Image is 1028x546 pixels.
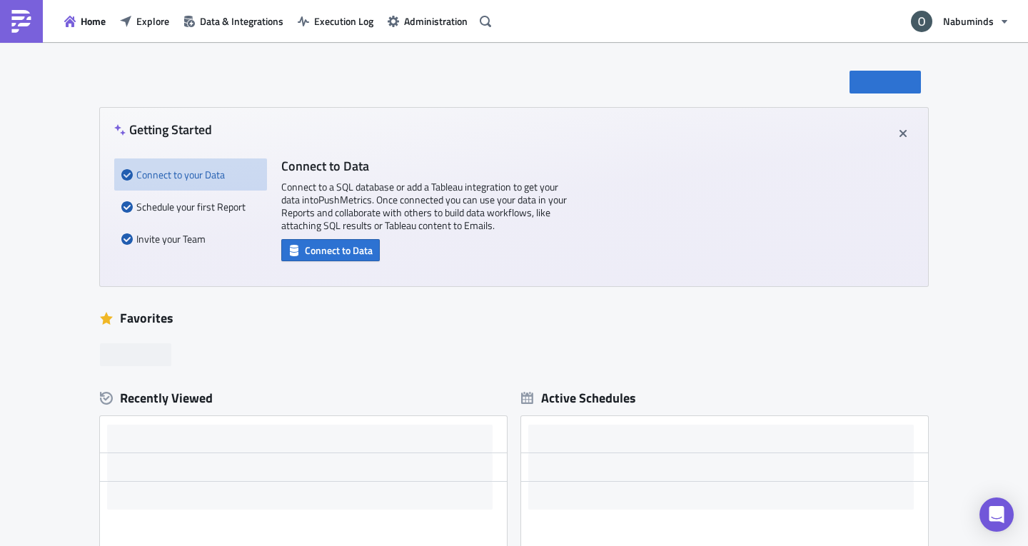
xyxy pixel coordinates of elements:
[10,10,33,33] img: PushMetrics
[281,239,380,261] button: Connect to Data
[943,14,994,29] span: Nabuminds
[121,191,260,223] div: Schedule your first Report
[314,14,373,29] span: Execution Log
[404,14,468,29] span: Administration
[121,158,260,191] div: Connect to your Data
[100,308,928,329] div: Favorites
[136,14,169,29] span: Explore
[281,158,567,173] h4: Connect to Data
[979,497,1014,532] div: Open Intercom Messenger
[176,10,291,32] button: Data & Integrations
[909,9,934,34] img: Avatar
[305,243,373,258] span: Connect to Data
[521,390,636,406] div: Active Schedules
[281,241,380,256] a: Connect to Data
[57,10,113,32] button: Home
[381,10,475,32] button: Administration
[81,14,106,29] span: Home
[100,388,507,409] div: Recently Viewed
[291,10,381,32] button: Execution Log
[902,6,1017,37] button: Nabuminds
[114,122,212,137] h4: Getting Started
[113,10,176,32] button: Explore
[200,14,283,29] span: Data & Integrations
[121,223,260,255] div: Invite your Team
[281,181,567,232] p: Connect to a SQL database or add a Tableau integration to get your data into PushMetrics . Once c...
